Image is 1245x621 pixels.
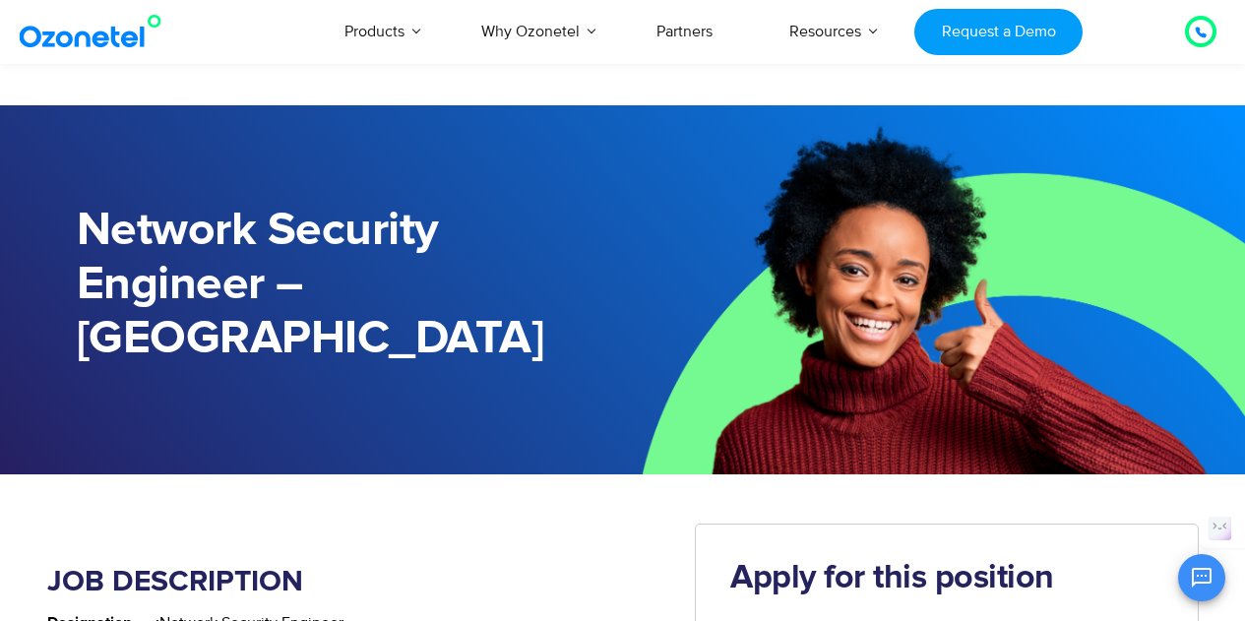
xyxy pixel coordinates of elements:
[77,204,623,366] h1: Network Security Engineer – [GEOGRAPHIC_DATA]
[1178,554,1225,601] button: Open chat
[47,567,303,596] strong: JOB DESCRIPTION
[914,9,1083,55] a: Request a Demo
[730,559,1163,598] h2: Apply for this position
